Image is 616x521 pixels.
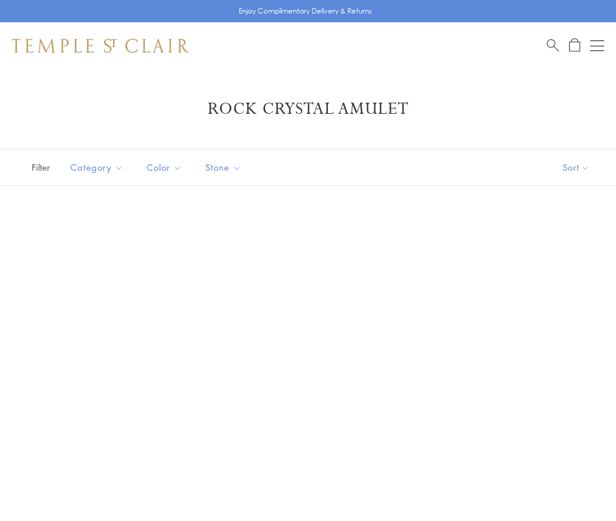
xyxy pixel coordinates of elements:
[569,38,580,53] a: Open Shopping Bag
[536,150,616,185] button: Show sort by
[141,160,191,175] span: Color
[590,39,604,53] button: Open navigation
[62,154,132,181] button: Category
[547,38,559,53] a: Search
[239,5,372,17] p: Enjoy Complimentary Delivery & Returns
[199,160,250,175] span: Stone
[65,160,132,175] span: Category
[197,154,250,181] button: Stone
[12,39,189,53] img: Temple St. Clair
[138,154,191,181] button: Color
[29,99,587,120] h1: Rock Crystal Amulet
